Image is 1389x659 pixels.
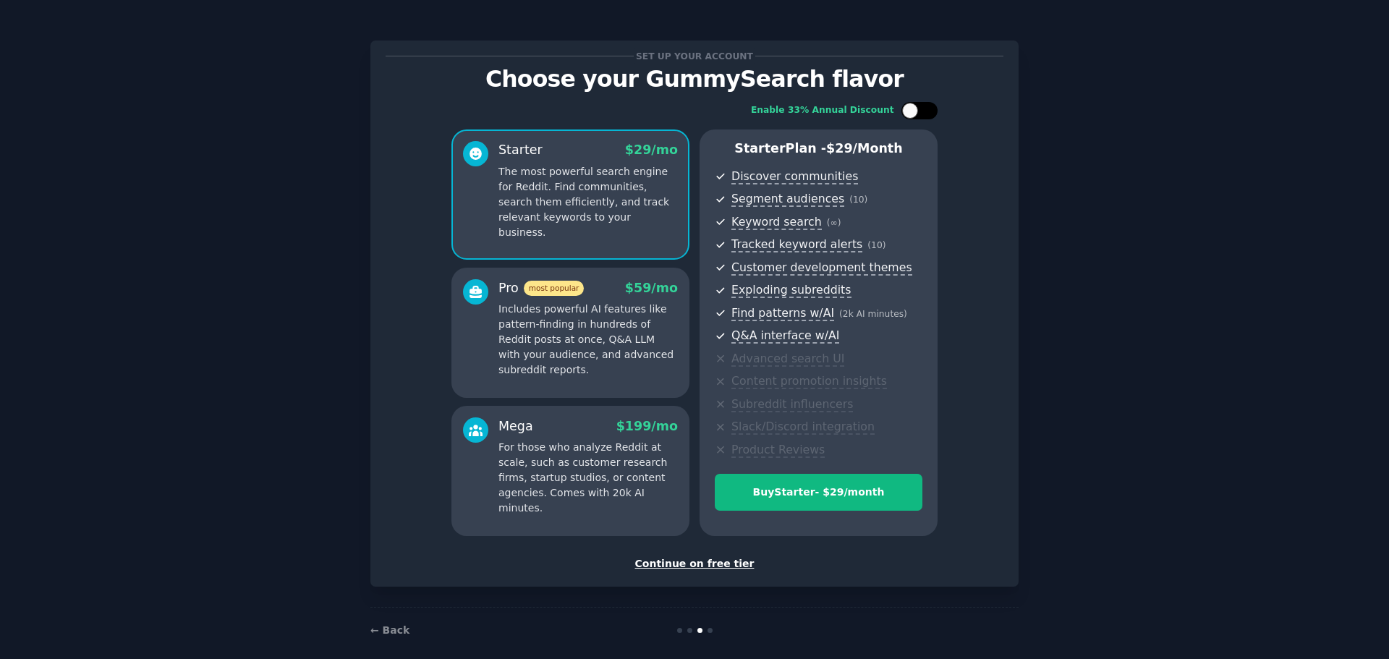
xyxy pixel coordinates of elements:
div: Pro [498,279,584,297]
span: Product Reviews [731,443,825,458]
span: Q&A interface w/AI [731,328,839,344]
p: The most powerful search engine for Reddit. Find communities, search them efficiently, and track ... [498,164,678,240]
span: ( 2k AI minutes ) [839,309,907,319]
div: Mega [498,417,533,435]
span: Customer development themes [731,260,912,276]
span: Tracked keyword alerts [731,237,862,252]
p: Starter Plan - [715,140,922,158]
span: Slack/Discord integration [731,420,875,435]
p: For those who analyze Reddit at scale, such as customer research firms, startup studios, or conte... [498,440,678,516]
span: $ 59 /mo [625,281,678,295]
p: Includes powerful AI features like pattern-finding in hundreds of Reddit posts at once, Q&A LLM w... [498,302,678,378]
a: ← Back [370,624,409,636]
span: Subreddit influencers [731,397,853,412]
div: Starter [498,141,543,159]
span: $ 29 /mo [625,143,678,157]
div: Buy Starter - $ 29 /month [715,485,922,500]
div: Enable 33% Annual Discount [751,104,894,117]
span: Set up your account [634,48,756,64]
span: $ 199 /mo [616,419,678,433]
span: $ 29 /month [826,141,903,156]
button: BuyStarter- $29/month [715,474,922,511]
span: Keyword search [731,215,822,230]
span: Content promotion insights [731,374,887,389]
span: most popular [524,281,585,296]
span: ( 10 ) [849,195,867,205]
span: ( 10 ) [867,240,885,250]
span: Exploding subreddits [731,283,851,298]
span: Advanced search UI [731,352,844,367]
div: Continue on free tier [386,556,1003,571]
p: Choose your GummySearch flavor [386,67,1003,92]
span: Segment audiences [731,192,844,207]
span: Discover communities [731,169,858,184]
span: Find patterns w/AI [731,306,834,321]
span: ( ∞ ) [827,218,841,228]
